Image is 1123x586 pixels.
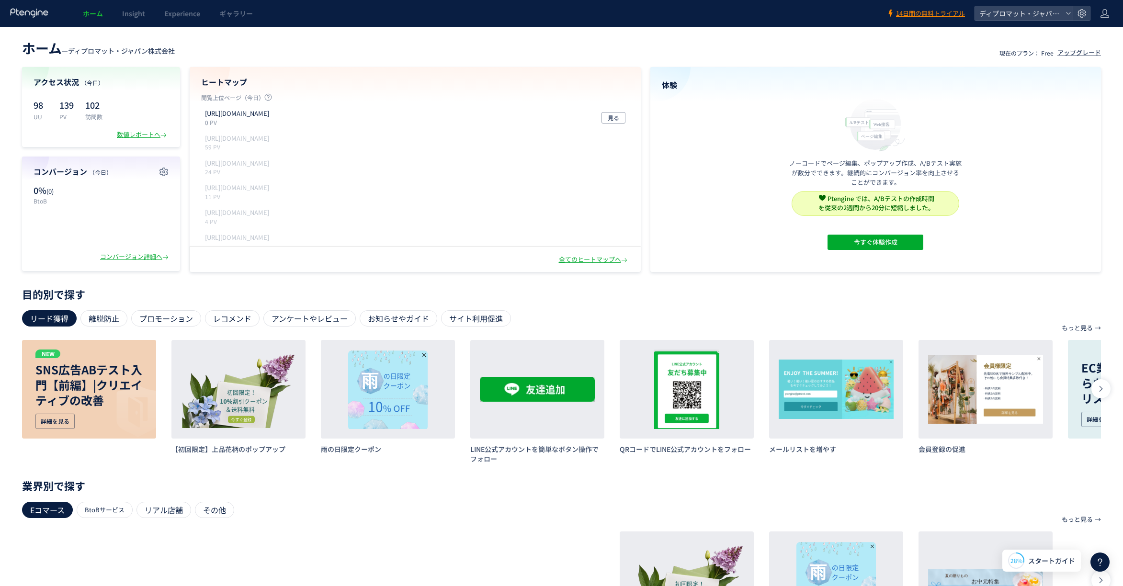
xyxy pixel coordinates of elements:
[818,194,934,212] span: Ptengine では、A/Bテストの作成時間 を従来の2週間から20分に短縮しました。
[205,183,269,192] p: https://diplomat-jpn.com
[131,310,201,327] div: プロモーション
[205,242,273,250] p: 4 PV
[854,235,897,250] span: 今すぐ体験作成
[828,235,923,250] button: 今すぐ体験作成
[201,77,629,88] h4: ヒートマップ
[205,143,273,151] p: 59 PV
[195,502,234,518] div: その他
[1057,48,1101,57] div: アップグレード
[171,444,306,454] h3: 【初回限定】上品花柄のポップアップ
[34,184,96,197] p: 0%
[100,252,170,261] div: コンバージョン詳細へ
[22,310,77,327] div: リード獲得
[1062,511,1093,528] p: もっと見る
[1081,412,1121,427] div: 詳細を見る
[896,9,965,18] span: 14日間の無料トライアル
[263,310,356,327] div: アンケートやレビュー
[608,112,619,124] span: 見る
[34,77,169,88] h4: アクセス状況
[559,255,629,264] div: 全てのヒートマップへ
[122,9,145,18] span: Insight
[769,444,903,454] h3: メールリストを増やす
[205,217,273,225] p: 4 PV
[117,130,169,139] div: 数値レポートへ
[601,112,625,124] button: 見る
[205,233,269,242] p: https://diplomat-jpn.com/products-tag/finger-print
[22,291,1101,297] p: 目的別で探す
[205,168,273,176] p: 24 PV
[83,9,103,18] span: ホーム
[136,502,191,518] div: リアル店舗
[205,310,260,327] div: レコメンド
[205,118,273,126] p: 0 PV
[441,310,511,327] div: サイト利用促進
[819,194,826,201] img: svg+xml,%3c
[35,362,143,408] p: SNS広告ABテスト入門【前編】|クリエイティブの改善
[360,310,437,327] div: お知らせやガイド
[470,444,604,463] h3: LINE公式アカウントを簡単なボタン操作でフォロー
[205,134,269,143] p: https://diplomat-jpn.com/hotelsafe
[22,38,62,57] span: ホーム
[919,444,1053,454] h3: 会員登録の促進
[34,166,169,177] h4: コンバージョン
[201,93,629,105] p: 閲覧上位ページ（今日）
[35,414,75,429] div: 詳細を見る
[620,444,754,454] h3: QRコードでLINE公式アカウントをフォロー
[89,168,112,176] span: （今日）
[34,113,48,121] p: UU
[205,109,269,118] p: https://diplomat-jpn.com/btob-lp
[1010,556,1022,564] span: 28%
[46,187,54,196] span: (0)
[789,158,962,187] p: ノーコードでページ編集、ポップアップ作成、A/Bテスト実施が数分でできます。継続的にコンバージョン率を向上させることができます。
[999,49,1054,57] p: 現在のプラン： Free
[85,97,102,113] p: 102
[205,208,269,217] p: https://diplomat-jpn.com/products
[22,38,175,57] div: —
[1028,556,1075,566] span: スタートガイド
[219,9,253,18] span: ギャラリー
[840,96,910,152] img: home_experience_onbo_jp-C5-EgdA0.svg
[1062,320,1093,336] p: もっと見る
[34,97,48,113] p: 98
[1095,320,1101,336] p: →
[35,349,60,358] p: NEW
[80,310,127,327] div: 離脱防止
[662,79,1090,90] h4: 体験
[205,192,273,201] p: 11 PV
[886,9,965,18] a: 14日間の無料トライアル
[321,444,455,454] h3: 雨の日限定クーポン
[22,483,1101,488] p: 業界別で探す
[22,502,73,518] div: Eコマース
[205,159,269,168] p: https://diplomat-jpn.com/lp/premiumlp01
[96,379,156,439] img: image
[976,6,1062,21] span: ディプロマット・ジャパン株式会社
[77,502,133,518] div: BtoBサービス
[59,113,74,121] p: PV
[59,97,74,113] p: 139
[164,9,200,18] span: Experience
[1095,511,1101,528] p: →
[68,46,175,56] span: ディプロマット・ジャパン株式会社
[34,197,96,205] p: BtoB
[85,113,102,121] p: 訪問数
[81,79,104,87] span: （今日）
